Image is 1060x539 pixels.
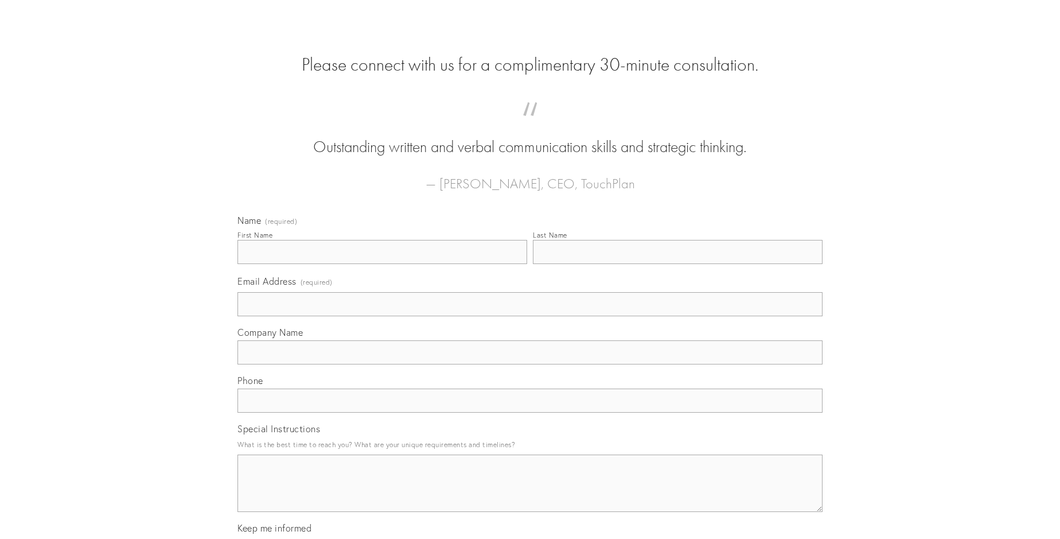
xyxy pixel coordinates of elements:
h2: Please connect with us for a complimentary 30-minute consultation. [237,54,823,76]
span: Email Address [237,276,297,287]
span: (required) [301,274,333,290]
span: (required) [265,218,297,225]
div: First Name [237,231,272,239]
span: “ [256,114,804,136]
div: Last Name [533,231,567,239]
span: Phone [237,375,263,386]
span: Company Name [237,327,303,338]
p: What is the best time to reach you? What are your unique requirements and timelines? [237,437,823,452]
span: Keep me informed [237,522,311,534]
span: Name [237,215,261,226]
span: Special Instructions [237,423,320,435]
blockquote: Outstanding written and verbal communication skills and strategic thinking. [256,114,804,158]
figcaption: — [PERSON_NAME], CEO, TouchPlan [256,158,804,195]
